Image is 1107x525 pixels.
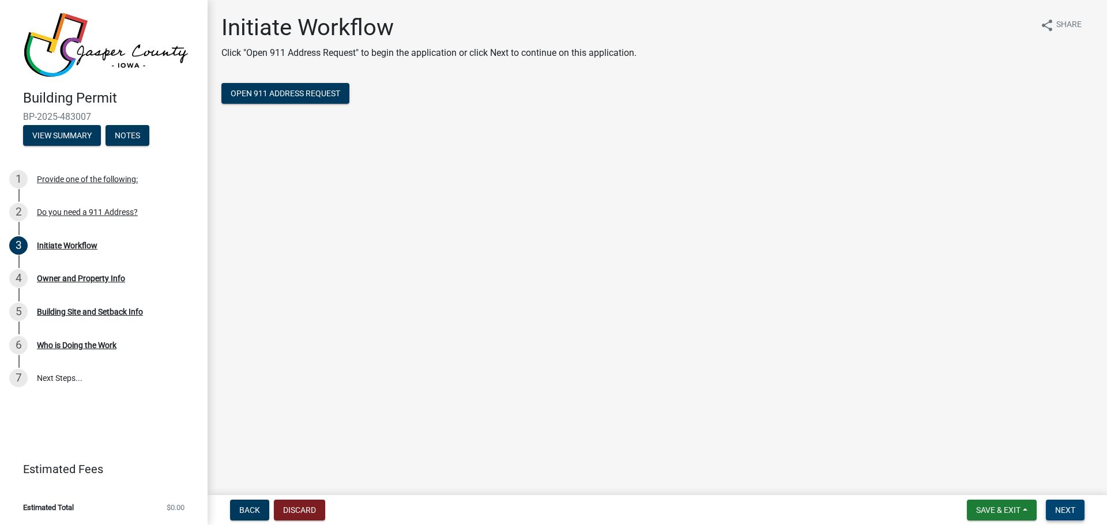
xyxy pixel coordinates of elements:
button: Next [1046,500,1085,520]
span: Share [1056,18,1082,32]
span: Estimated Total [23,504,74,511]
wm-modal-confirm: Notes [106,131,149,141]
div: Provide one of the following: [37,175,138,183]
div: 1 [9,170,28,188]
div: Initiate Workflow [37,241,97,250]
button: View Summary [23,125,101,146]
a: Estimated Fees [9,458,189,481]
button: Save & Exit [967,500,1037,520]
span: BP-2025-483007 [23,111,184,122]
span: Save & Exit [976,505,1021,515]
i: share [1040,18,1054,32]
span: Back [239,505,260,515]
div: Do you need a 911 Address? [37,208,138,216]
button: shareShare [1031,14,1091,36]
span: Open 911 Address Request [231,89,340,98]
div: Building Site and Setback Info [37,308,143,316]
div: 4 [9,269,28,288]
div: 5 [9,303,28,321]
div: 7 [9,369,28,387]
div: 2 [9,203,28,221]
span: Next [1055,505,1075,515]
p: Click "Open 911 Address Request" to begin the application or click Next to continue on this appli... [221,46,637,60]
button: Notes [106,125,149,146]
button: Back [230,500,269,520]
wm-modal-confirm: Summary [23,131,101,141]
h4: Building Permit [23,90,198,107]
button: Open 911 Address Request [221,83,349,104]
div: 3 [9,236,28,255]
div: 6 [9,336,28,354]
button: Discard [274,500,325,520]
h1: Initiate Workflow [221,14,637,41]
span: $0.00 [167,504,184,511]
div: Who is Doing the Work [37,341,116,349]
div: Owner and Property Info [37,274,125,282]
img: Jasper County, Iowa [23,12,189,78]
